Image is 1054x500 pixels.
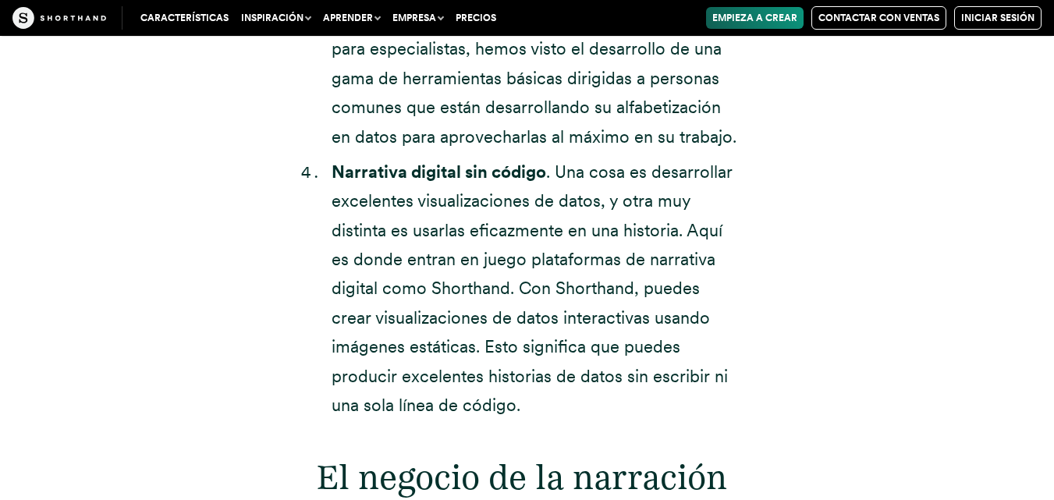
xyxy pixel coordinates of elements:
[449,7,502,29] a: Precios
[241,12,303,23] font: Inspiración
[332,161,546,182] font: Narrativa digital sin código
[140,12,229,23] font: Características
[332,161,733,415] font: . Una cosa es desarrollar excelentes visualizaciones de datos, y otra muy distinta es usarlas efi...
[456,12,496,23] font: Precios
[386,7,449,29] button: Empresa
[235,7,317,29] button: Inspiración
[706,7,804,29] a: Empieza a crear
[317,7,386,29] button: Aprender
[323,12,373,23] font: Aprender
[392,12,436,23] font: Empresa
[811,6,946,30] a: Contactar con Ventas
[818,12,939,23] font: Contactar con Ventas
[134,7,235,29] a: Características
[961,12,1034,23] font: Iniciar sesión
[12,7,106,29] img: La artesanía
[954,6,1042,30] a: Iniciar sesión
[712,12,797,23] font: Empieza a crear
